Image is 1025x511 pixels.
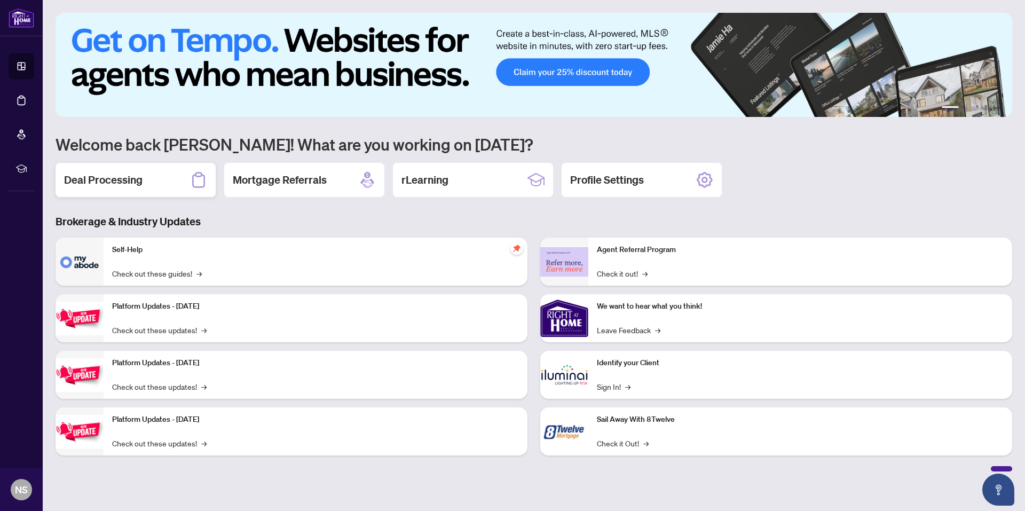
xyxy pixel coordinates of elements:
[401,172,448,187] h2: rLearning
[56,134,1012,154] h1: Welcome back [PERSON_NAME]! What are you working on [DATE]?
[510,242,523,255] span: pushpin
[643,437,649,449] span: →
[989,106,993,111] button: 5
[597,244,1004,256] p: Agent Referral Program
[56,358,104,392] img: Platform Updates - July 8, 2025
[56,415,104,449] img: Platform Updates - June 23, 2025
[201,324,207,336] span: →
[597,301,1004,312] p: We want to hear what you think!
[201,381,207,392] span: →
[980,106,984,111] button: 4
[972,106,976,111] button: 3
[112,244,519,256] p: Self-Help
[597,324,660,336] a: Leave Feedback→
[64,172,143,187] h2: Deal Processing
[655,324,660,336] span: →
[196,268,202,279] span: →
[56,214,1012,229] h3: Brokerage & Industry Updates
[112,301,519,312] p: Platform Updates - [DATE]
[112,414,519,426] p: Platform Updates - [DATE]
[56,13,1012,117] img: Slide 0
[233,172,327,187] h2: Mortgage Referrals
[597,437,649,449] a: Check it Out!→
[597,414,1004,426] p: Sail Away With 8Twelve
[112,324,207,336] a: Check out these updates!→
[201,437,207,449] span: →
[540,351,588,399] img: Identify your Client
[597,381,630,392] a: Sign In!→
[112,437,207,449] a: Check out these updates!→
[625,381,630,392] span: →
[56,238,104,286] img: Self-Help
[15,482,28,497] span: NS
[540,247,588,277] img: Agent Referral Program
[56,302,104,335] img: Platform Updates - July 21, 2025
[9,8,34,28] img: logo
[942,106,959,111] button: 1
[597,357,1004,369] p: Identify your Client
[112,268,202,279] a: Check out these guides!→
[982,474,1014,506] button: Open asap
[597,268,648,279] a: Check it out!→
[540,294,588,342] img: We want to hear what you think!
[540,407,588,455] img: Sail Away With 8Twelve
[997,106,1002,111] button: 6
[112,381,207,392] a: Check out these updates!→
[642,268,648,279] span: →
[963,106,967,111] button: 2
[570,172,644,187] h2: Profile Settings
[112,357,519,369] p: Platform Updates - [DATE]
